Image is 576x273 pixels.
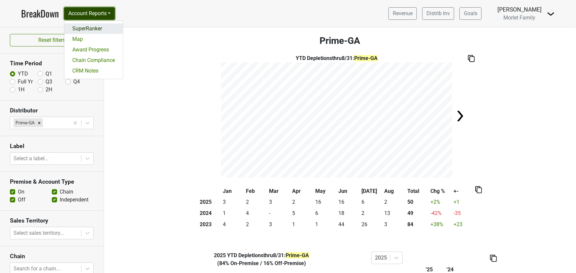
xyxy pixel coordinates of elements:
th: [DATE] [360,186,383,197]
td: 1 [221,208,244,219]
div: ( 84% On-Premise / 16% Off-Premise ) [157,259,366,267]
td: 5 [290,208,314,219]
td: 2 [244,197,267,208]
img: Copy to clipboard [490,255,497,262]
td: 26 [360,219,383,230]
a: Distrib Inv [422,7,454,20]
th: 2025 [198,197,221,208]
label: 1H [18,86,24,94]
td: 2 [360,208,383,219]
h3: Label [10,143,94,150]
th: Mar [267,186,290,197]
td: +38 % [429,219,452,230]
th: Jan [221,186,244,197]
div: Prime-GA [14,118,36,127]
td: 16 [337,197,360,208]
a: Revenue [389,7,417,20]
div: Remove Prime-GA [36,118,43,127]
td: 13 [383,208,406,219]
label: Q3 [46,78,52,86]
label: On [18,188,24,196]
th: 84 [406,219,429,230]
td: 6 [314,208,337,219]
th: 2023 [198,219,221,230]
label: Independent [60,196,88,204]
img: Copy to clipboard [468,55,475,62]
td: 1 [290,219,314,230]
img: Arrow right [454,109,467,123]
div: YTD Depletions thru 8/31 : [157,252,366,259]
h3: Sales Territory [10,217,94,224]
a: Goals [459,7,482,20]
th: May [314,186,337,197]
td: 3 [383,219,406,230]
td: - [267,208,290,219]
td: 4 [221,219,244,230]
button: Account Reports [64,7,115,20]
th: Feb [244,186,267,197]
img: Dropdown Menu [547,10,555,18]
td: 2 [290,197,314,208]
th: Apr [290,186,314,197]
a: Map [64,34,123,45]
th: Total [406,186,429,197]
label: 2H [46,86,52,94]
label: Q1 [46,70,52,78]
td: -42 % [429,208,452,219]
label: Off [18,196,25,204]
label: Q4 [73,78,80,86]
button: Reset filters [10,34,94,46]
h3: Prime-GA [104,35,576,46]
div: [PERSON_NAME] [497,5,542,14]
h3: Time Period [10,60,94,67]
td: 18 [337,208,360,219]
a: Award Progress [64,45,123,55]
td: +1 [452,197,475,208]
td: +23 [452,219,475,230]
td: 2 [244,219,267,230]
th: 49 [406,208,429,219]
a: Chain Compliance [64,55,123,66]
th: 2024 [198,208,221,219]
td: 6 [360,197,383,208]
td: +2 % [429,197,452,208]
h3: Premise & Account Type [10,178,94,185]
label: Full Yr [18,78,33,86]
span: Morlet Family [504,15,536,21]
a: SuperRanker [64,23,123,34]
td: 3 [221,197,244,208]
label: YTD [18,70,28,78]
td: 3 [267,219,290,230]
td: -35 [452,208,475,219]
th: Jun [337,186,360,197]
th: Aug [383,186,406,197]
th: 50 [406,197,429,208]
h3: Chain [10,253,94,260]
td: 16 [314,197,337,208]
th: +- [452,186,475,197]
img: Copy to clipboard [475,186,482,193]
th: Chg % [429,186,452,197]
a: CRM Notes [64,66,123,76]
label: Chain [60,188,73,196]
span: Prime-GA [354,55,378,61]
a: BreakDown [21,7,59,20]
span: Prime-GA [286,252,309,258]
div: YTD Depletions thru 8/31 : [221,54,452,62]
td: 3 [267,197,290,208]
td: 1 [314,219,337,230]
td: 4 [244,208,267,219]
div: Account Reports [64,20,123,79]
span: 2025 [214,252,227,258]
td: 44 [337,219,360,230]
td: 2 [383,197,406,208]
h3: Distributor [10,107,94,114]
